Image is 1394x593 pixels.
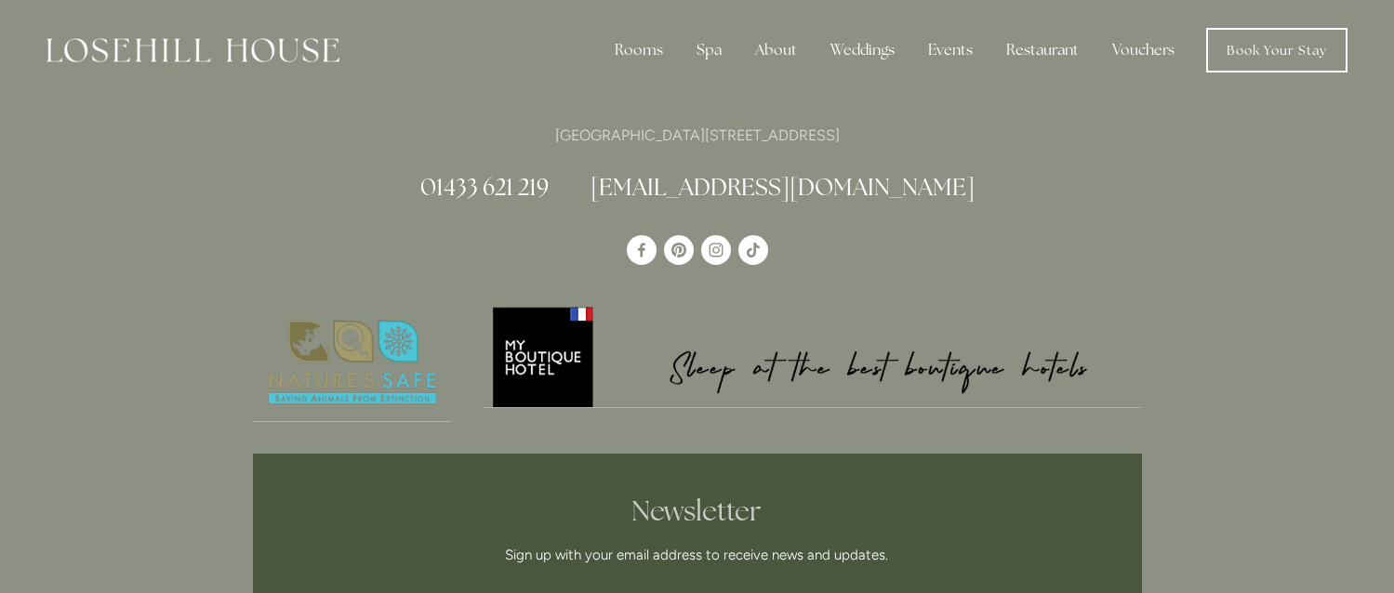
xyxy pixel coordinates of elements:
[1206,28,1348,72] a: Book Your Stay
[483,304,1142,407] img: My Boutique Hotel - Logo
[682,32,737,69] div: Spa
[738,235,768,265] a: TikTok
[591,172,975,202] a: [EMAIL_ADDRESS][DOMAIN_NAME]
[701,235,731,265] a: Instagram
[354,494,1041,528] h2: Newsletter
[253,304,452,422] a: Nature's Safe - Logo
[600,32,678,69] div: Rooms
[627,235,657,265] a: Losehill House Hotel & Spa
[913,32,988,69] div: Events
[354,544,1041,566] p: Sign up with your email address to receive news and updates.
[420,172,549,202] a: 01433 621 219
[46,38,339,62] img: Losehill House
[664,235,694,265] a: Pinterest
[991,32,1094,69] div: Restaurant
[253,304,452,421] img: Nature's Safe - Logo
[483,304,1142,408] a: My Boutique Hotel - Logo
[253,123,1142,148] p: [GEOGRAPHIC_DATA][STREET_ADDRESS]
[816,32,909,69] div: Weddings
[740,32,812,69] div: About
[1097,32,1189,69] a: Vouchers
